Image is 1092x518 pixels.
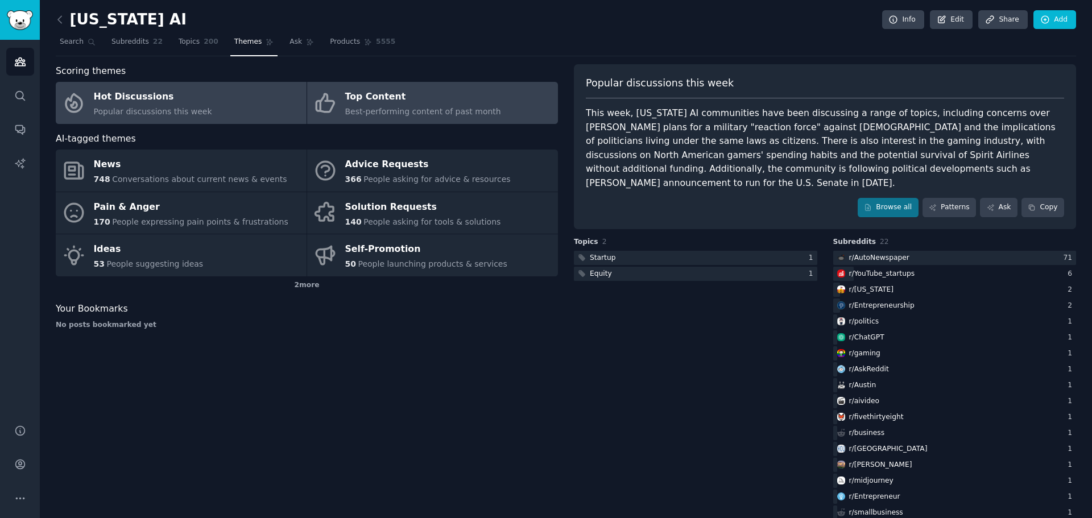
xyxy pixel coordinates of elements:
div: r/ Entrepreneurship [849,301,915,311]
a: Ask [286,33,318,56]
div: Hot Discussions [94,88,212,106]
div: 71 [1063,253,1076,263]
img: midjourney [837,476,845,484]
a: Austinr/Austin1 [833,378,1077,392]
span: Ask [289,37,302,47]
a: Add [1033,10,1076,30]
img: texas [837,285,845,293]
div: No posts bookmarked yet [56,320,558,330]
div: 1 [1068,460,1076,470]
div: 1 [1068,380,1076,391]
div: Startup [590,253,615,263]
a: sanantonior/[PERSON_NAME]1 [833,458,1077,472]
a: aivideor/aivideo1 [833,394,1077,408]
img: Entrepreneur [837,492,845,500]
img: YouTube_startups [837,270,845,277]
div: r/ Entrepreneur [849,492,900,502]
img: ChatGPT [837,333,845,341]
span: Topics [179,37,200,47]
a: midjourneyr/midjourney1 [833,474,1077,488]
a: Subreddits22 [107,33,167,56]
img: AutoNewspaper [837,254,845,262]
div: 1 [1068,428,1076,438]
span: Themes [234,37,262,47]
a: Products5555 [326,33,399,56]
a: News748Conversations about current news & events [56,150,307,192]
div: r/ AskReddit [849,364,889,375]
div: r/ business [849,428,885,438]
a: Ask [980,198,1017,217]
div: 1 [1068,476,1076,486]
div: r/ aivideo [849,396,880,407]
span: 170 [94,217,110,226]
div: r/ [PERSON_NAME] [849,460,912,470]
span: 50 [345,259,356,268]
a: texasr/[US_STATE]2 [833,283,1077,297]
div: 6 [1068,269,1076,279]
img: fivethirtyeight [837,413,845,421]
a: ChatGPTr/ChatGPT1 [833,330,1077,345]
a: Patterns [923,198,976,217]
span: Best-performing content of past month [345,107,501,116]
div: 1 [809,253,817,263]
span: 22 [153,37,163,47]
img: AskReddit [837,365,845,373]
button: Copy [1021,198,1064,217]
img: aivideo [837,397,845,405]
div: r/ [GEOGRAPHIC_DATA] [849,444,928,454]
a: Entrepreneurr/Entrepreneur1 [833,490,1077,504]
a: YouTube_startupsr/YouTube_startups6 [833,267,1077,281]
span: 200 [204,37,218,47]
img: gaming [837,349,845,357]
a: Entrepreneurshipr/Entrepreneurship2 [833,299,1077,313]
span: People asking for tools & solutions [363,217,500,226]
h2: [US_STATE] AI [56,11,187,29]
div: 1 [1068,349,1076,359]
a: Search [56,33,100,56]
a: AskRedditr/AskReddit1 [833,362,1077,376]
span: 366 [345,175,362,184]
div: r/ smallbusiness [849,508,903,518]
div: Pain & Anger [94,198,288,216]
div: r/ YouTube_startups [849,269,915,279]
a: Browse all [858,198,919,217]
span: Search [60,37,84,47]
a: Topics200 [175,33,222,56]
a: politicsr/politics1 [833,314,1077,329]
div: 2 [1068,301,1076,311]
div: Solution Requests [345,198,501,216]
span: Conversations about current news & events [112,175,287,184]
div: Top Content [345,88,501,106]
span: People expressing pain points & frustrations [112,217,288,226]
img: Austin [837,381,845,389]
span: 53 [94,259,105,268]
div: News [94,156,287,174]
span: 22 [880,238,889,246]
img: GummySearch logo [7,10,33,30]
a: Top ContentBest-performing content of past month [307,82,558,124]
div: r/ Austin [849,380,876,391]
div: Self-Promotion [345,241,507,259]
a: gamingr/gaming1 [833,346,1077,360]
a: Solution Requests140People asking for tools & solutions [307,192,558,234]
span: People asking for advice & resources [363,175,510,184]
span: Topics [574,237,598,247]
span: Popular discussions this week [586,76,734,90]
span: People launching products & services [358,259,507,268]
div: 1 [1068,444,1076,454]
span: Popular discussions this week [94,107,212,116]
div: r/ [US_STATE] [849,285,894,295]
div: 1 [1068,396,1076,407]
a: Self-Promotion50People launching products & services [307,234,558,276]
span: 748 [94,175,110,184]
a: Share [978,10,1027,30]
a: AutoNewspaperr/AutoNewspaper71 [833,251,1077,265]
div: r/ gaming [849,349,880,359]
div: Ideas [94,241,204,259]
a: Pain & Anger170People expressing pain points & frustrations [56,192,307,234]
div: r/ ChatGPT [849,333,884,343]
a: fivethirtyeightr/fivethirtyeight1 [833,410,1077,424]
div: 2 [1068,285,1076,295]
img: politics [837,317,845,325]
a: Edit [930,10,973,30]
